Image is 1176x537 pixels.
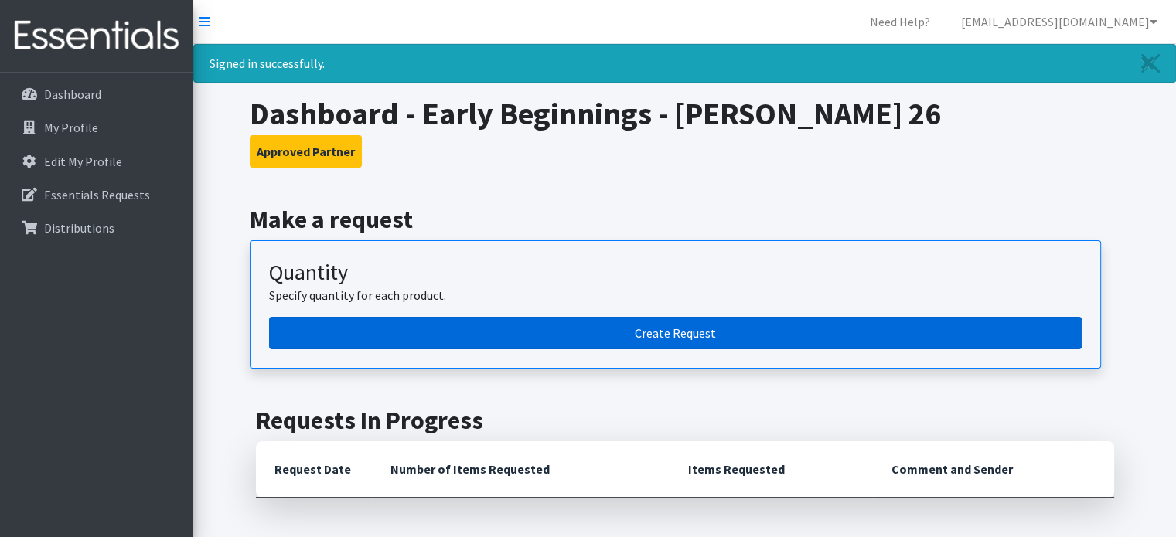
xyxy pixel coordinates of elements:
a: Need Help? [857,6,943,37]
h3: Quantity [269,260,1082,286]
a: [EMAIL_ADDRESS][DOMAIN_NAME] [949,6,1170,37]
p: Dashboard [44,87,101,102]
h2: Make a request [250,205,1120,234]
p: Distributions [44,220,114,236]
p: Essentials Requests [44,187,150,202]
a: Dashboard [6,79,187,110]
a: Close [1126,45,1175,82]
p: Edit My Profile [44,154,122,169]
h1: Dashboard - Early Beginnings - [PERSON_NAME] 26 [250,95,1120,132]
a: My Profile [6,112,187,143]
th: Items Requested [670,441,873,498]
th: Number of Items Requested [372,441,670,498]
button: Approved Partner [250,135,362,168]
th: Request Date [256,441,372,498]
p: Specify quantity for each product. [269,286,1082,304]
th: Comment and Sender [873,441,1113,498]
p: My Profile [44,120,98,135]
a: Edit My Profile [6,146,187,177]
a: Create a request by quantity [269,317,1082,349]
a: Distributions [6,212,187,243]
img: HumanEssentials [6,10,187,62]
div: Signed in successfully. [193,44,1176,83]
a: Essentials Requests [6,179,187,210]
h2: Requests In Progress [256,406,1114,435]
